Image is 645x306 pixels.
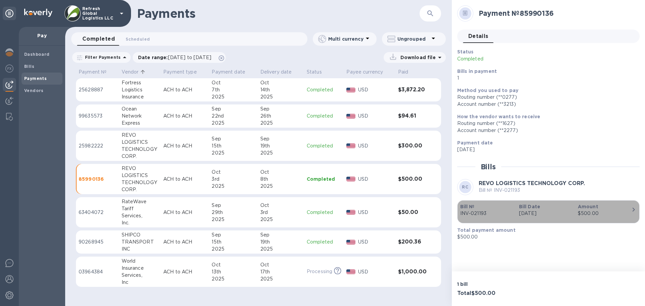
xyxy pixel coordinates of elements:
[122,146,158,153] div: TECHNOLOGY
[307,142,341,149] p: Completed
[307,69,322,76] p: Status
[133,52,226,63] div: Date range:[DATE] to [DATE]
[397,36,429,42] p: Ungrouped
[260,69,292,76] p: Delivery date
[358,238,393,246] p: USD
[212,176,255,183] div: 3rd
[260,176,301,183] div: 8th
[122,258,158,265] div: World
[163,113,206,120] p: ACH to ACH
[126,36,150,43] span: Scheduled
[398,69,408,76] p: Paid
[212,169,255,176] div: Oct
[79,69,115,76] span: Payment №
[260,183,301,190] div: 2025
[82,54,121,60] p: Filter Payments
[122,139,158,146] div: LOGISTICS
[212,216,255,223] div: 2025
[260,142,301,149] div: 19th
[346,240,355,245] img: USD
[212,69,245,76] p: Payment date
[260,105,301,113] div: Sep
[122,279,158,286] div: Inc
[163,268,206,275] p: ACH to ACH
[122,246,158,253] div: INC
[260,135,301,142] div: Sep
[578,210,631,217] div: $500.00
[457,49,474,54] b: Status
[457,146,634,153] p: [DATE]
[122,198,158,205] div: RateWave
[212,135,255,142] div: Sep
[519,204,540,209] b: Bill Date
[457,114,541,119] b: How the vendor wants to receive
[122,120,158,127] div: Express
[212,246,255,253] div: 2025
[5,64,13,73] img: Foreign exchange
[358,86,393,93] p: USD
[358,268,393,275] p: USD
[212,69,254,76] span: Payment date
[79,238,116,246] p: 90268945
[122,205,158,212] div: Tariff
[398,143,427,149] h3: $300.00
[24,76,47,81] b: Payments
[481,163,496,171] h2: Bills
[260,69,301,76] span: Delivery date
[457,200,640,223] button: Bill №INV-021193Bill Date[DATE]Amount$500.00
[260,93,301,100] div: 2025
[212,93,255,100] div: 2025
[457,120,634,127] div: Routing number (**1627)
[212,79,255,86] div: Oct
[398,113,427,119] h3: $94.61
[3,7,16,20] div: Unpin categories
[346,69,383,76] p: Payee currency
[260,268,301,275] div: 17th
[260,120,301,127] div: 2025
[398,239,427,245] h3: $200.36
[24,64,34,69] b: Bills
[307,113,341,120] p: Completed
[578,204,598,209] b: Amount
[212,149,255,157] div: 2025
[479,180,585,186] b: REVO LOGISTICS TECHNOLOGY CORP.
[163,238,206,246] p: ACH to ACH
[163,69,206,76] span: Payment type
[457,101,634,108] div: Account number (**3213)
[24,88,44,93] b: Vendors
[260,231,301,238] div: Sep
[212,202,255,209] div: Sep
[457,127,634,134] div: Account number (**2277)
[398,54,436,61] p: Download file
[122,172,158,179] div: LOGISTICS
[163,86,206,93] p: ACH to ACH
[460,210,514,217] p: INV-021193
[346,177,355,181] img: USD
[122,179,158,186] div: TECHNOLOGY
[122,212,158,219] div: Services,
[212,86,255,93] div: 7th
[346,88,355,92] img: USD
[358,142,393,149] p: USD
[457,140,493,145] b: Payment date
[163,209,206,216] p: ACH to ACH
[457,69,497,74] b: Bills in payment
[163,176,206,183] p: ACH to ACH
[457,233,634,241] p: $500.00
[457,290,546,297] h3: Total $500.00
[212,209,255,216] div: 29th
[122,272,158,279] div: Services,
[79,268,116,275] p: 03964384
[307,209,341,216] p: Completed
[346,143,355,148] img: USD
[122,153,158,160] div: CORP.
[398,209,427,216] h3: $50.00
[307,69,331,76] span: Status
[479,9,634,17] h2: Payment № 85990136
[358,209,393,216] p: USD
[212,231,255,238] div: Sep
[122,231,158,238] div: SHIPCO
[457,75,634,82] p: 1
[346,210,355,215] img: USD
[479,187,585,194] p: Bill № INV-021193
